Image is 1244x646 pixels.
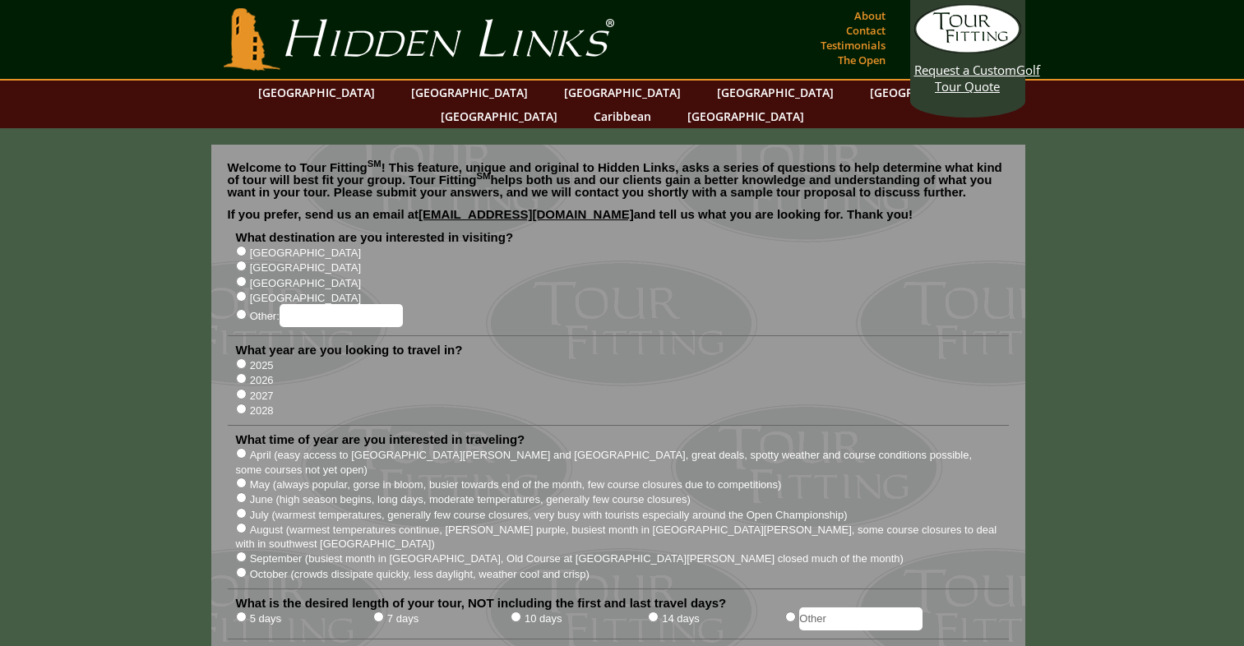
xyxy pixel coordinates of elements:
label: [GEOGRAPHIC_DATA] [250,261,361,274]
a: Testimonials [816,34,890,57]
label: 7 days [387,612,419,625]
input: Other [799,607,923,630]
a: [GEOGRAPHIC_DATA] [556,81,689,104]
a: About [850,4,890,27]
label: [GEOGRAPHIC_DATA] [250,277,361,289]
label: What destination are you interested in visiting? [236,230,514,244]
label: [GEOGRAPHIC_DATA] [250,292,361,304]
a: [GEOGRAPHIC_DATA] [403,81,536,104]
label: 10 days [525,612,562,625]
label: Other: [250,310,403,322]
label: [GEOGRAPHIC_DATA] [250,247,361,259]
p: Welcome to Tour Fitting ! This feature, unique and original to Hidden Links, asks a series of que... [228,161,1009,198]
label: July (warmest temperatures, generally few course closures, very busy with tourists especially aro... [250,509,848,521]
label: October (crowds dissipate quickly, less daylight, weather cool and crisp) [250,568,590,580]
label: May (always popular, gorse in bloom, busier towards end of the month, few course closures due to ... [250,478,782,491]
label: 2026 [250,374,274,386]
label: April (easy access to [GEOGRAPHIC_DATA][PERSON_NAME] and [GEOGRAPHIC_DATA], great deals, spotty w... [236,449,973,475]
label: 14 days [662,612,700,625]
label: What year are you looking to travel in? [236,343,463,357]
sup: SM [368,159,382,168]
a: [GEOGRAPHIC_DATA] [679,104,812,128]
label: 2027 [250,390,274,402]
label: 2028 [250,404,274,417]
p: If you prefer, send us an email at and tell us what you are looking for. Thank you! [228,208,1009,233]
a: [GEOGRAPHIC_DATA] [250,81,383,104]
label: What time of year are you interested in traveling? [236,432,525,446]
a: [GEOGRAPHIC_DATA] [862,81,995,104]
a: The Open [834,48,890,72]
sup: SM [477,171,491,181]
label: 5 days [250,612,281,625]
a: Request a CustomGolf Tour Quote [914,4,1021,95]
a: Caribbean [585,104,659,128]
label: August (warmest temperatures continue, [PERSON_NAME] purple, busiest month in [GEOGRAPHIC_DATA][P... [236,524,997,550]
a: [GEOGRAPHIC_DATA] [432,104,566,128]
span: Request a Custom [914,62,1016,78]
a: Contact [842,19,890,42]
label: 2025 [250,359,274,371]
a: [EMAIL_ADDRESS][DOMAIN_NAME] [419,207,634,221]
label: What is the desired length of your tour, NOT including the first and last travel days? [236,596,727,610]
input: Other: [280,304,403,327]
a: [GEOGRAPHIC_DATA] [709,81,842,104]
label: June (high season begins, long days, moderate temperatures, generally few course closures) [250,493,691,505]
label: September (busiest month in [GEOGRAPHIC_DATA], Old Course at [GEOGRAPHIC_DATA][PERSON_NAME] close... [250,552,904,565]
